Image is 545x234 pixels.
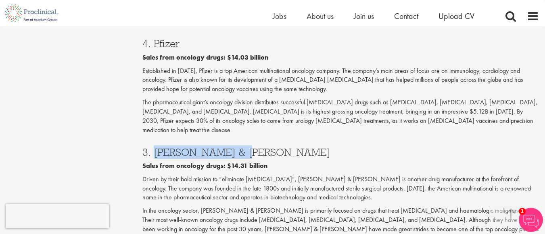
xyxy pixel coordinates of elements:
[273,11,286,21] a: Jobs
[307,11,334,21] a: About us
[142,98,539,135] p: The pharmaceutical giant’s oncology division distributes successful [MEDICAL_DATA] drugs such as ...
[6,204,109,228] iframe: reCAPTCHA
[142,66,539,94] p: Established in [DATE], Pfizer is a top American multinational oncology company. The company’s mai...
[439,11,474,21] a: Upload CV
[142,38,539,49] h3: 4. Pfizer
[519,208,526,215] span: 1
[354,11,374,21] a: Join us
[142,53,268,62] b: Sales from oncology drugs: $14.03 billion
[142,147,539,157] h3: 3. [PERSON_NAME] & [PERSON_NAME]
[519,208,543,232] img: Chatbot
[142,175,539,203] p: Driven by their bold mission to “eliminate [MEDICAL_DATA]”, [PERSON_NAME] & [PERSON_NAME] is anot...
[142,162,267,170] b: Sales from oncology drugs: $14.31 billion
[394,11,418,21] a: Contact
